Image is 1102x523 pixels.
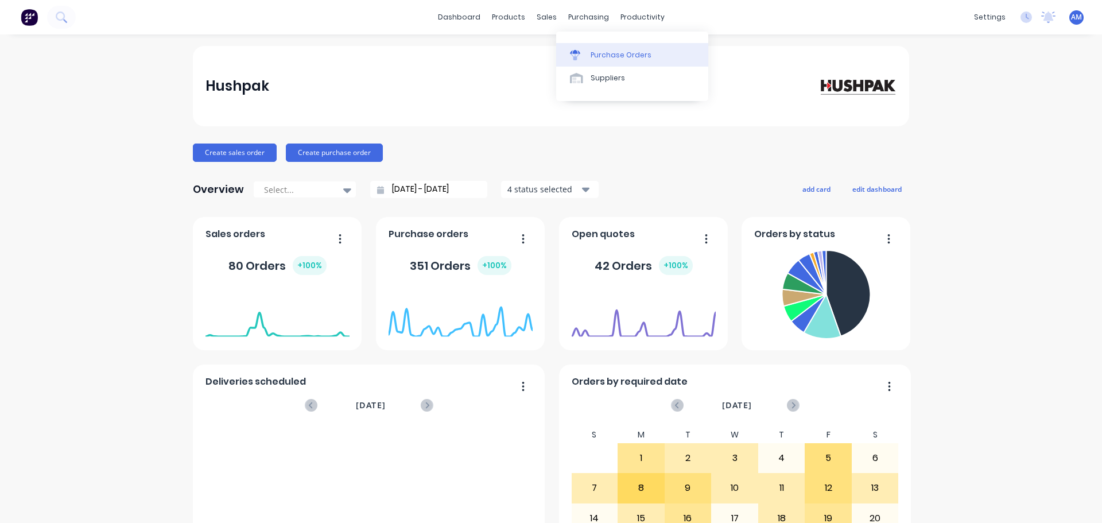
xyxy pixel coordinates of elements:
button: edit dashboard [845,181,909,196]
div: 5 [805,444,851,472]
div: Purchase Orders [591,50,651,60]
div: + 100 % [659,256,693,275]
div: Hushpak [205,75,269,98]
div: 4 status selected [507,183,580,195]
div: 4 [759,444,805,472]
div: 9 [665,474,711,502]
div: F [805,427,852,443]
a: Suppliers [556,67,708,90]
span: [DATE] [356,399,386,412]
div: 8 [618,474,664,502]
div: + 100 % [478,256,511,275]
div: 80 Orders [228,256,327,275]
div: 7 [572,474,618,502]
div: M [618,427,665,443]
div: S [852,427,899,443]
span: Open quotes [572,227,635,241]
button: 4 status selected [501,181,599,198]
div: settings [968,9,1011,26]
div: Suppliers [591,73,625,83]
span: AM [1071,12,1082,22]
div: sales [531,9,562,26]
span: Sales orders [205,227,265,241]
div: products [486,9,531,26]
span: Purchase orders [389,227,468,241]
div: 1 [618,444,664,472]
div: productivity [615,9,670,26]
span: [DATE] [722,399,752,412]
div: 10 [712,474,758,502]
div: + 100 % [293,256,327,275]
a: dashboard [432,9,486,26]
div: 11 [759,474,805,502]
div: 42 Orders [595,256,693,275]
div: S [571,427,618,443]
a: Purchase Orders [556,43,708,66]
button: add card [795,181,838,196]
div: 13 [852,474,898,502]
button: Create purchase order [286,144,383,162]
div: T [758,427,805,443]
div: W [711,427,758,443]
div: T [665,427,712,443]
div: 351 Orders [410,256,511,275]
img: Factory [21,9,38,26]
img: Hushpak [816,76,897,96]
button: Create sales order [193,144,277,162]
div: 12 [805,474,851,502]
div: 3 [712,444,758,472]
div: 2 [665,444,711,472]
div: Overview [193,178,244,201]
div: 6 [852,444,898,472]
div: purchasing [562,9,615,26]
span: Orders by status [754,227,835,241]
